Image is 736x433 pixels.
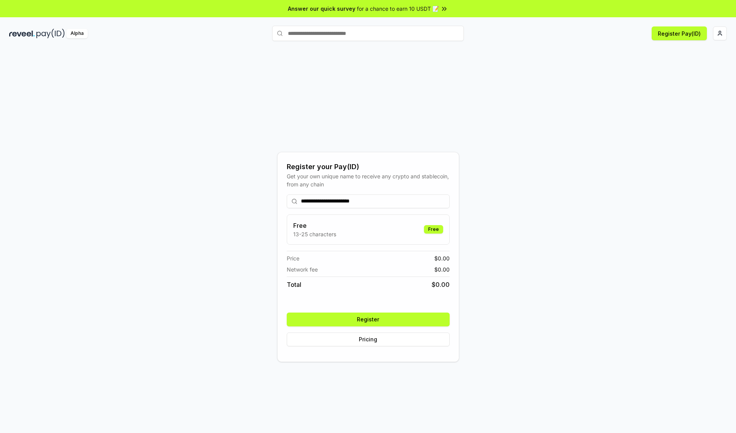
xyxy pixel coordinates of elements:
[66,29,88,38] div: Alpha
[287,172,450,188] div: Get your own unique name to receive any crypto and stablecoin, from any chain
[287,333,450,346] button: Pricing
[293,230,336,238] p: 13-25 characters
[287,280,301,289] span: Total
[432,280,450,289] span: $ 0.00
[434,265,450,273] span: $ 0.00
[287,161,450,172] div: Register your Pay(ID)
[36,29,65,38] img: pay_id
[287,254,299,262] span: Price
[293,221,336,230] h3: Free
[652,26,707,40] button: Register Pay(ID)
[424,225,443,234] div: Free
[9,29,35,38] img: reveel_dark
[357,5,439,13] span: for a chance to earn 10 USDT 📝
[287,313,450,326] button: Register
[287,265,318,273] span: Network fee
[434,254,450,262] span: $ 0.00
[288,5,355,13] span: Answer our quick survey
